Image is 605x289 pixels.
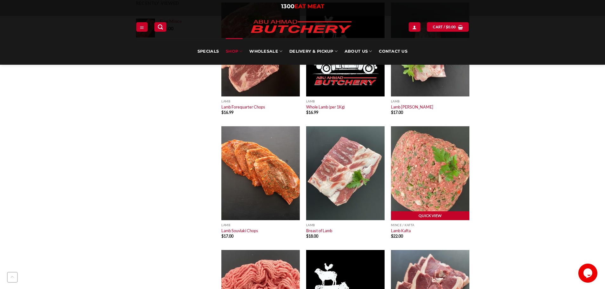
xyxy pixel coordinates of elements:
[306,110,318,115] bdi: 16.99
[136,22,148,31] a: Menu
[221,126,300,220] img: Lamb Souvlaki Chops
[289,38,338,65] a: Delivery & Pickup
[391,233,393,239] span: $
[245,16,357,38] img: Abu Ahmad Butchery
[221,228,258,233] a: Lamb Souvlaki Chops
[306,223,385,227] p: Lamb
[306,228,332,233] a: Breast of Lamb
[306,126,385,220] img: breast-of-lamb
[294,3,324,10] span: EAT MEAT
[221,233,233,239] bdi: 17.00
[198,38,219,65] a: Specials
[391,100,469,103] p: Lamb
[306,100,385,103] p: Lamb
[446,24,448,30] span: $
[306,104,345,109] a: Whole Lamb (per 1Kg)
[391,104,433,109] a: Lamb [PERSON_NAME]
[221,223,300,227] p: Lamb
[391,110,393,115] span: $
[221,233,224,239] span: $
[391,110,403,115] bdi: 17.00
[427,22,469,31] a: View cart
[379,38,407,65] a: Contact Us
[221,104,265,109] a: Lamb Forequarter Chops
[391,228,411,233] a: Lamb Kafta
[281,3,294,10] span: 1300
[221,110,224,115] span: $
[306,110,308,115] span: $
[446,25,456,29] bdi: 0.00
[391,126,469,220] img: Lamb Kafta
[154,22,166,31] a: Search
[221,100,300,103] p: Lamb
[391,211,469,221] a: Quick View
[391,223,469,227] p: Mince / Kafta
[306,233,318,239] bdi: 18.00
[345,38,372,65] a: About Us
[578,264,599,283] iframe: chat widget
[7,272,18,283] button: Go to top
[306,233,308,239] span: $
[226,38,242,65] a: SHOP
[281,3,324,10] a: 1300EAT MEAT
[249,38,282,65] a: Wholesale
[409,22,420,31] a: Login
[391,233,403,239] bdi: 22.00
[433,24,456,30] span: Cart /
[221,110,233,115] bdi: 16.99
